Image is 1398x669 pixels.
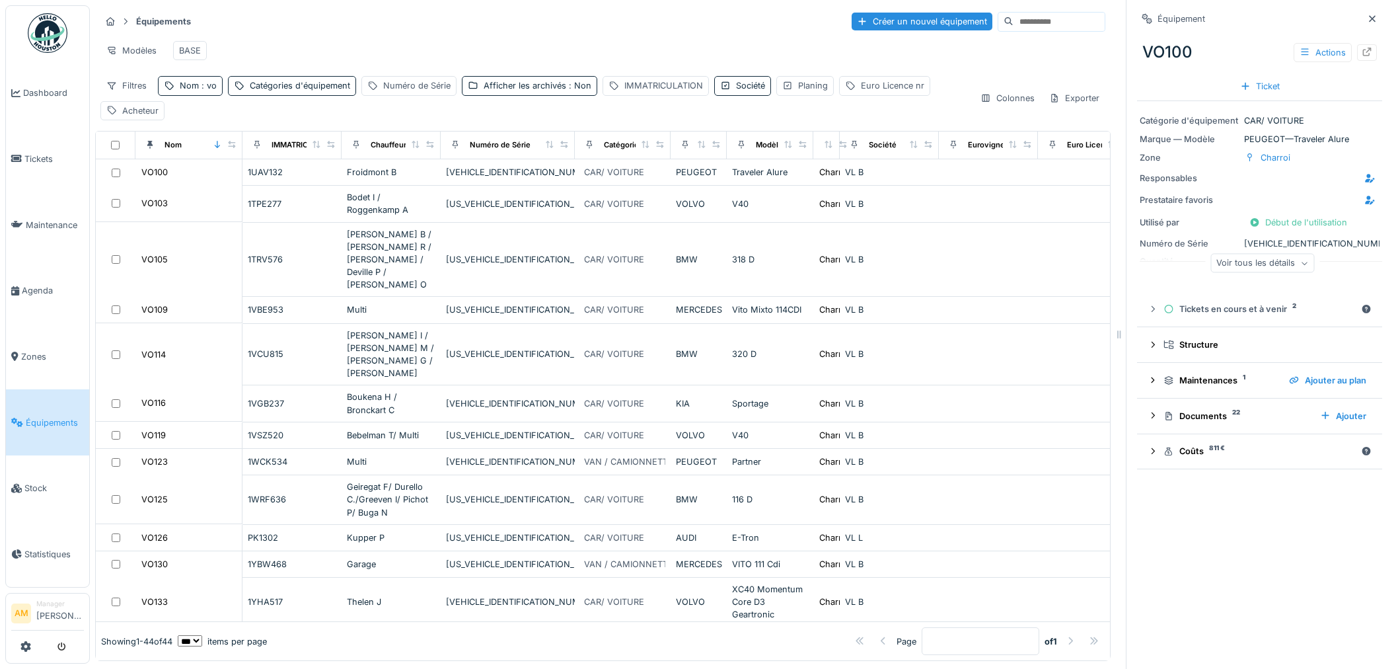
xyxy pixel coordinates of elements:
div: VL L [845,531,934,544]
div: E-Tron [732,531,808,544]
div: [VEHICLE_IDENTIFICATION_NUMBER] [446,397,570,410]
div: VITO 111 Cdi [732,558,808,571]
div: AUDI [676,531,721,544]
div: Nom [180,79,217,92]
div: Multi [347,455,435,468]
div: Catégories d'équipement [604,139,696,151]
div: PK1302 [248,531,336,544]
div: CAR/ VOITURE [584,531,644,544]
div: Charroi [819,455,849,468]
div: Bodet I / Roggenkamp A [347,191,435,216]
div: Utilisé par [1140,216,1239,229]
div: VL B [845,348,934,360]
div: VO103 [141,198,168,210]
div: Numéro de Série [383,79,451,92]
div: [US_VEHICLE_IDENTIFICATION_NUMBER] [446,198,570,210]
div: Manager [36,599,84,609]
div: Voir tous les détails [1210,254,1314,273]
div: Froidmont B [347,166,435,178]
div: [VEHICLE_IDENTIFICATION_NUMBER] [446,455,570,468]
div: 1WCK534 [248,455,336,468]
div: Euro Licence nr [861,79,924,92]
div: VO116 [141,397,166,410]
div: 1VSZ520 [248,429,336,442]
div: VO119 [141,429,166,442]
div: VOLVO [676,198,721,210]
div: VL B [845,198,934,210]
div: IMMATRICULATION [272,139,340,151]
div: Prestataire favoris [1140,194,1239,206]
div: VO100 [141,166,168,178]
div: V40 [732,198,808,210]
div: PEUGEOT [676,455,721,468]
div: [US_VEHICLE_IDENTIFICATION_NUMBER] [446,429,570,442]
div: Traveler Alure [732,166,808,178]
div: Coûts [1163,445,1356,457]
div: [US_VEHICLE_IDENTIFICATION_NUMBER] [446,493,570,506]
div: BMW [676,348,721,360]
div: VO133 [141,596,168,608]
div: VOLVO [676,596,721,608]
div: CAR/ VOITURE [1140,114,1380,127]
summary: Coûts811 € [1142,440,1377,464]
div: Numéro de Série [1140,237,1239,250]
div: Début de l'utilisation [1244,214,1352,231]
div: Eurovignette valide jusque [968,139,1065,151]
div: Vito Mixto 114CDI [732,303,808,316]
div: Charroi [819,558,849,571]
li: [PERSON_NAME] [36,599,84,627]
span: Stock [24,482,84,494]
div: Boukena H / Bronckart C [347,391,435,416]
div: Charroi [819,303,849,316]
div: IMMATRICULATION [624,79,703,92]
div: VL B [845,253,934,266]
div: CAR/ VOITURE [584,166,644,178]
div: Planing [798,79,828,92]
div: Actions [1294,43,1352,62]
div: [US_VEHICLE_IDENTIFICATION_NUMBER] [446,348,570,360]
div: Ajouter au plan [1284,372,1372,389]
div: [VEHICLE_IDENTIFICATION_NUMBER] [446,596,570,608]
div: VO105 [141,253,168,266]
img: Badge_color-CXgf-gQk.svg [28,13,67,53]
div: Catégories d'équipement [250,79,350,92]
div: Bebelman T/ Multi [347,429,435,442]
div: BMW [676,253,721,266]
div: Charroi [819,429,849,442]
a: Équipements [6,389,89,455]
div: VO130 [141,558,168,571]
div: CAR/ VOITURE [584,429,644,442]
div: 1VCU815 [248,348,336,360]
div: CAR/ VOITURE [584,596,644,608]
div: VL B [845,429,934,442]
div: 1VBE953 [248,303,336,316]
span: Agenda [22,284,84,297]
div: Modèle [756,139,783,151]
div: MERCEDES [676,558,721,571]
div: VO114 [141,348,166,360]
div: 1YHA517 [248,596,336,608]
span: Équipements [26,416,84,429]
div: Colonnes [975,89,1041,108]
div: Numéro de Série [470,139,531,151]
div: Charroi [819,253,849,266]
div: Showing 1 - 44 of 44 [101,635,172,647]
div: Structure [1163,338,1366,351]
div: MERCEDES [676,303,721,316]
div: [VEHICLE_IDENTIFICATION_NUMBER] [1140,237,1380,250]
a: Statistiques [6,522,89,588]
div: Créer un nouvel équipement [852,13,992,30]
div: VO126 [141,531,168,544]
div: 1TRV576 [248,253,336,266]
div: Exporter [1043,89,1105,108]
div: Charroi [1261,151,1290,164]
div: Afficher les archivés [484,79,591,92]
summary: Structure [1142,333,1377,357]
div: CAR/ VOITURE [584,198,644,210]
div: [US_VEHICLE_IDENTIFICATION_NUMBER] [446,558,570,571]
a: Dashboard [6,60,89,126]
div: Charroi [819,493,849,506]
div: CAR/ VOITURE [584,303,644,316]
div: V40 [732,429,808,442]
div: [US_VEHICLE_IDENTIFICATION_NUMBER] [446,303,570,316]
